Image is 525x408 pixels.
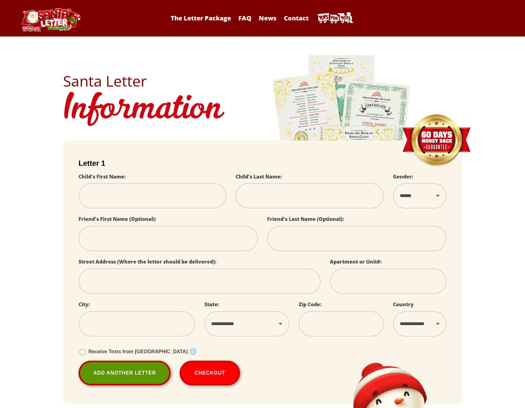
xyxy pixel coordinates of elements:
label: Apartment or Unit#: [330,258,382,265]
span: Receive Texts from [GEOGRAPHIC_DATA] [88,349,188,354]
a: Add Another Letter [79,361,171,385]
a: News [256,14,280,22]
img: letters.png [272,54,411,227]
label: City: [79,301,90,308]
label: Child's Last Name: [236,173,282,180]
label: Country [393,301,414,308]
label: Friend's Last Name (Optional): [267,216,344,222]
h2: Letter 1 [79,159,446,168]
label: Friend's First Name (Optional): [79,216,156,222]
label: Child's First Name: [79,173,126,180]
h2: Santa Letter [63,74,462,88]
img: Money Back Guarantee [402,114,471,167]
label: Zip Code: [299,301,322,308]
label: Street Address (Where the letter should be delivered): [79,258,216,265]
img: Santa Letter Logo [20,8,82,32]
button: Checkout [180,361,240,385]
label: Gender: [393,173,413,180]
a: Contact [281,14,312,22]
a: FAQ [235,14,254,22]
h1: Information [63,88,462,131]
label: State: [204,301,219,308]
a: The Letter Package [168,14,234,22]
